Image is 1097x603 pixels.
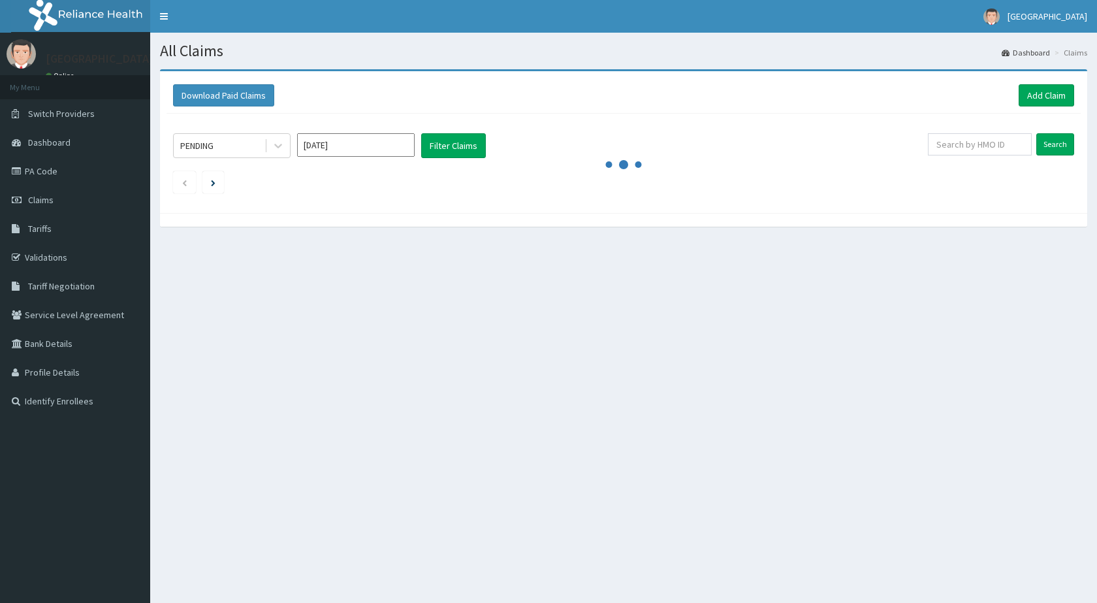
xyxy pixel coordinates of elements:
[28,194,54,206] span: Claims
[28,223,52,235] span: Tariffs
[604,145,643,184] svg: audio-loading
[28,137,71,148] span: Dashboard
[1008,10,1087,22] span: [GEOGRAPHIC_DATA]
[46,71,77,80] a: Online
[173,84,274,106] button: Download Paid Claims
[983,8,1000,25] img: User Image
[928,133,1032,155] input: Search by HMO ID
[1019,84,1074,106] a: Add Claim
[297,133,415,157] input: Select Month and Year
[1036,133,1074,155] input: Search
[7,39,36,69] img: User Image
[28,280,95,292] span: Tariff Negotiation
[421,133,486,158] button: Filter Claims
[46,53,153,65] p: [GEOGRAPHIC_DATA]
[211,176,215,188] a: Next page
[1002,47,1050,58] a: Dashboard
[182,176,187,188] a: Previous page
[180,139,214,152] div: PENDING
[1051,47,1087,58] li: Claims
[28,108,95,120] span: Switch Providers
[160,42,1087,59] h1: All Claims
